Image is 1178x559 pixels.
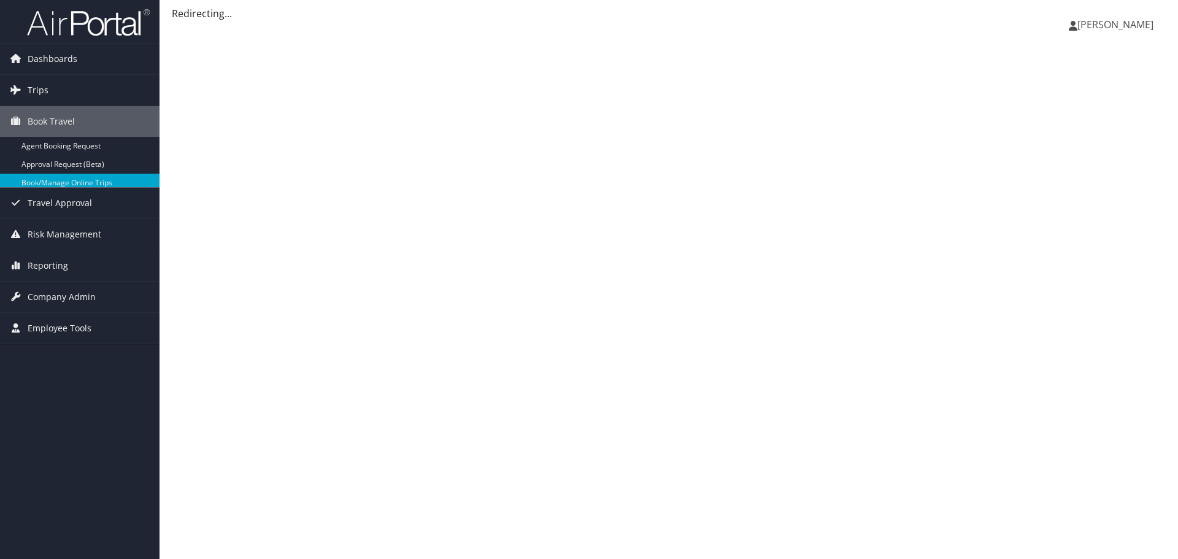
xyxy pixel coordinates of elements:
[28,188,92,218] span: Travel Approval
[1069,6,1166,43] a: [PERSON_NAME]
[28,313,91,344] span: Employee Tools
[28,106,75,137] span: Book Travel
[28,219,101,250] span: Risk Management
[28,250,68,281] span: Reporting
[28,75,48,106] span: Trips
[172,6,1166,21] div: Redirecting...
[27,8,150,37] img: airportal-logo.png
[28,44,77,74] span: Dashboards
[1077,18,1153,31] span: [PERSON_NAME]
[28,282,96,312] span: Company Admin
